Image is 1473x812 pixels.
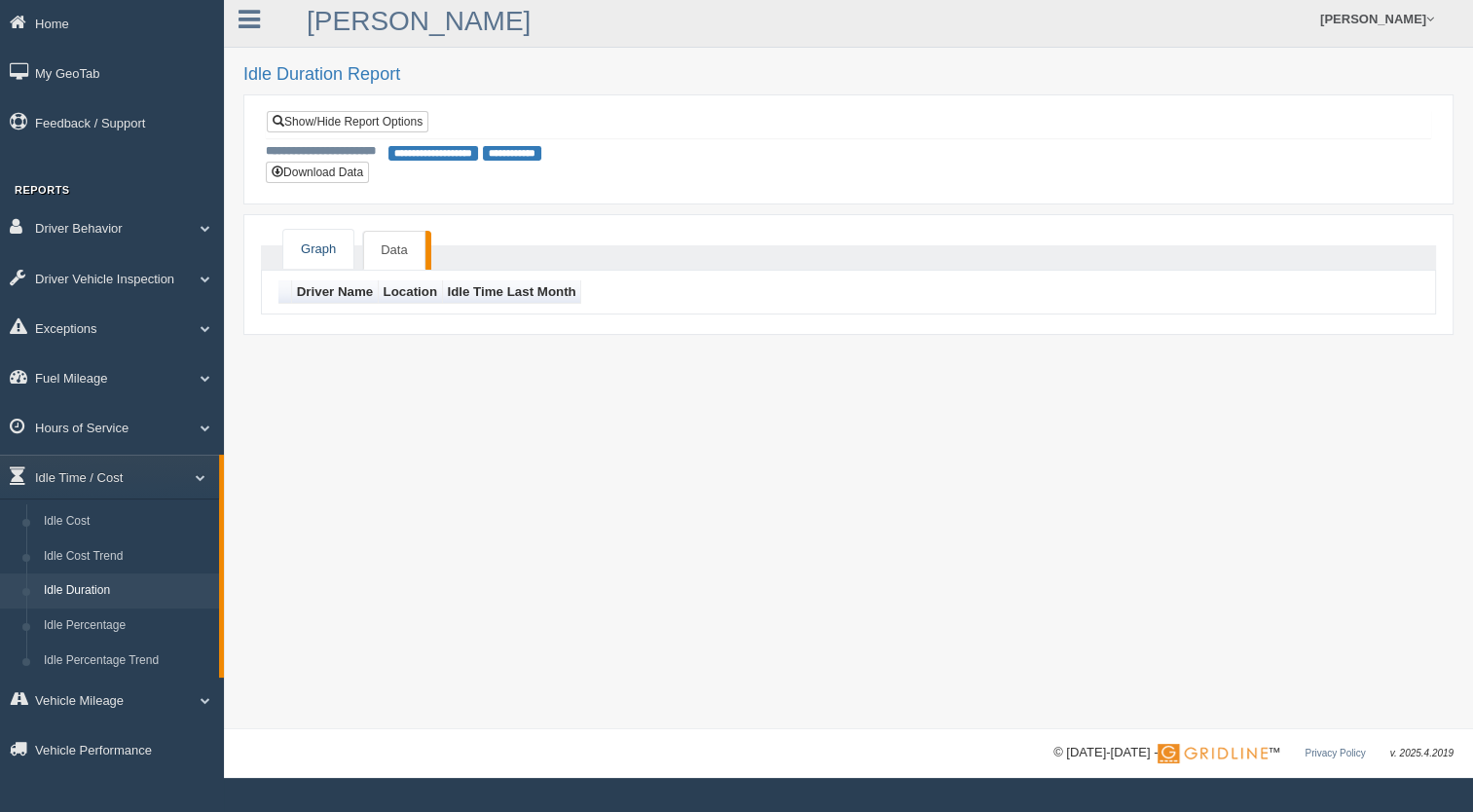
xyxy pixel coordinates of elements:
h2: Idle Duration Report [243,65,1454,85]
a: Privacy Policy [1305,748,1365,758]
span: v. 2025.4.2019 [1390,748,1454,758]
img: Gridline [1158,744,1268,763]
a: Show/Hide Report Options [267,111,428,132]
a: Idle Duration [35,573,219,609]
a: Idle Percentage [35,609,219,644]
div: © [DATE]-[DATE] - ™ [1053,743,1454,763]
th: Idle Time Last Month [443,280,582,305]
a: Data [363,231,424,271]
a: Idle Cost Trend [35,539,219,574]
a: Idle Percentage Trend [35,644,219,679]
th: Driver Name [292,280,379,305]
a: [PERSON_NAME] [307,6,531,36]
a: Idle Cost [35,504,219,539]
a: Graph [283,230,353,270]
th: Location [379,280,443,305]
button: Download Data [266,162,369,183]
